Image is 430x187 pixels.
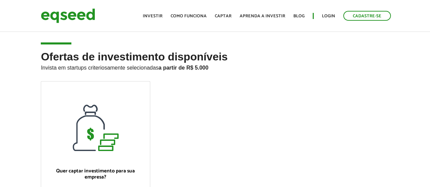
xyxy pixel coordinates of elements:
[240,14,285,18] a: Aprenda a investir
[41,63,389,71] p: Invista em startups criteriosamente selecionadas
[41,7,95,25] img: EqSeed
[143,14,162,18] a: Investir
[293,14,305,18] a: Blog
[343,11,391,21] a: Cadastre-se
[322,14,335,18] a: Login
[158,65,208,71] strong: a partir de R$ 5.000
[171,14,207,18] a: Como funciona
[48,168,143,180] p: Quer captar investimento para sua empresa?
[215,14,231,18] a: Captar
[41,51,389,81] h2: Ofertas de investimento disponíveis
